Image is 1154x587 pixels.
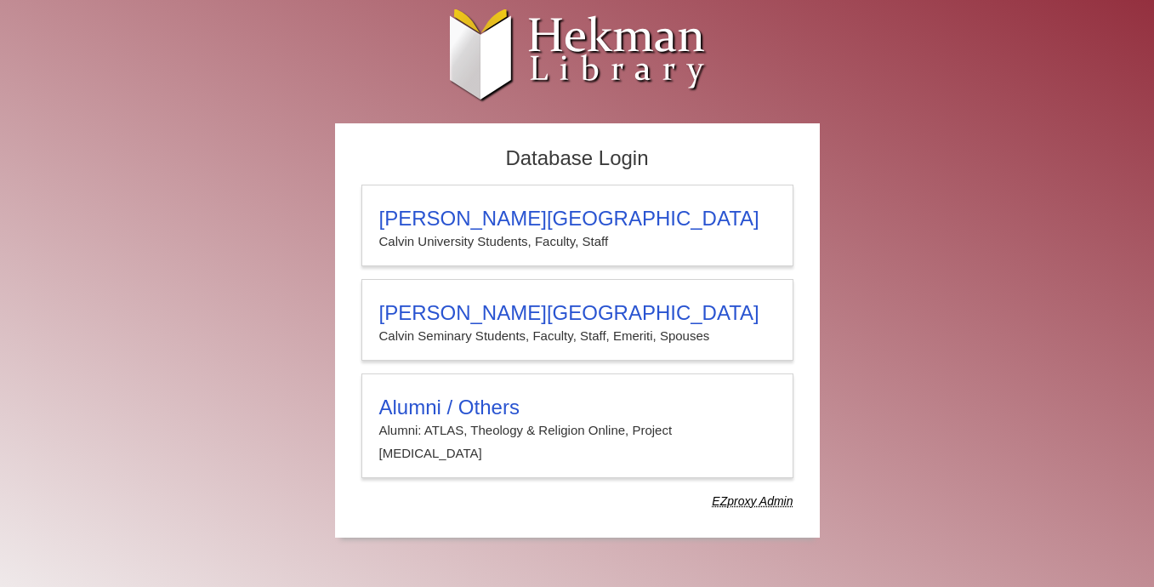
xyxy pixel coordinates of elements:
dfn: Use Alumni login [712,494,793,508]
h3: [PERSON_NAME][GEOGRAPHIC_DATA] [379,207,776,231]
p: Calvin Seminary Students, Faculty, Staff, Emeriti, Spouses [379,325,776,347]
summary: Alumni / OthersAlumni: ATLAS, Theology & Religion Online, Project [MEDICAL_DATA] [379,396,776,464]
p: Calvin University Students, Faculty, Staff [379,231,776,253]
p: Alumni: ATLAS, Theology & Religion Online, Project [MEDICAL_DATA] [379,419,776,464]
a: [PERSON_NAME][GEOGRAPHIC_DATA]Calvin Seminary Students, Faculty, Staff, Emeriti, Spouses [361,279,793,361]
a: [PERSON_NAME][GEOGRAPHIC_DATA]Calvin University Students, Faculty, Staff [361,185,793,266]
h3: [PERSON_NAME][GEOGRAPHIC_DATA] [379,301,776,325]
h3: Alumni / Others [379,396,776,419]
h2: Database Login [353,141,802,176]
